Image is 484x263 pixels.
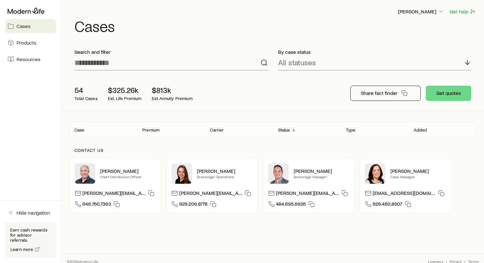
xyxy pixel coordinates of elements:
p: Chief Distribution Officer [100,174,156,179]
img: Ellen Wall [172,163,192,184]
div: Client cases [69,122,476,138]
span: 484.695.6926 [276,201,306,209]
p: [PERSON_NAME] [100,168,156,174]
p: All statuses [278,58,316,67]
p: [PERSON_NAME][EMAIL_ADDRESS][DOMAIN_NAME] [82,190,145,198]
p: Total Cases [74,96,98,101]
p: Case [74,127,85,132]
p: Earn cash rewards for advisor referrals. [10,227,51,243]
p: Est. Annuity Premium [152,96,193,101]
p: $813k [152,86,193,95]
p: [PERSON_NAME][EMAIL_ADDRESS][DOMAIN_NAME] [179,190,242,198]
p: [PERSON_NAME][EMAIL_ADDRESS][DOMAIN_NAME] [276,190,339,198]
img: Brandon Parry [268,163,289,184]
p: Search and filter [74,49,268,55]
p: $325.26k [108,86,142,95]
span: Learn more [11,247,33,252]
img: Heather McKee [365,163,385,184]
p: [PERSON_NAME] [390,168,446,174]
span: 646.760.7363 [82,201,111,209]
p: [PERSON_NAME] [294,168,349,174]
span: 929.460.8507 [373,201,402,209]
p: [EMAIL_ADDRESS][DOMAIN_NAME] [373,190,436,198]
p: By case status [278,49,472,55]
p: Carrier [210,127,224,132]
p: Brokerage Operations [197,174,252,179]
p: Premium [142,127,159,132]
button: [PERSON_NAME] [398,8,444,16]
p: Brokerage Manager [294,174,349,179]
p: Status [278,127,290,132]
a: Cases [5,19,56,33]
a: Products [5,36,56,50]
div: Earn cash rewards for advisor referrals.Learn more [5,222,56,258]
a: Resources [5,52,56,66]
button: Get quotes [426,86,471,101]
p: Case Manager [390,174,446,179]
p: Est. Life Premium [108,96,142,101]
span: Hide navigation [17,210,50,216]
h1: Cases [74,18,476,33]
p: Share fact finder [361,90,397,96]
p: [PERSON_NAME] [197,168,252,174]
p: [PERSON_NAME] [398,8,444,15]
p: Added [414,127,427,132]
span: 929.209.8778 [179,201,207,209]
span: Cases [17,23,31,29]
p: Type [346,127,356,132]
button: Get help [449,8,476,15]
span: Products [17,39,36,46]
button: Hide navigation [5,206,56,220]
p: 54 [74,86,98,95]
p: Contact us [74,148,471,153]
button: Share fact finder [350,86,421,101]
span: Resources [17,56,40,62]
img: Dan Pierson [75,163,95,184]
